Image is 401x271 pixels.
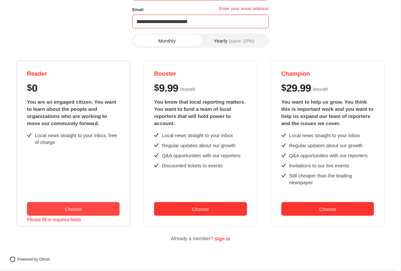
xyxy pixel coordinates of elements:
div: Please fill in required fields [27,216,81,229]
span: $ [154,83,159,93]
div: Still cheaper than the leading newspaper [289,172,374,186]
span: 9.99 [159,83,178,93]
div: Invitations to our live events [289,162,349,169]
div: You are an engaged citizen. You want to learn about the people and organizations who are working ... [27,98,120,127]
div: Q&A opportunities with our reporters [162,152,240,159]
h4: Champion [281,70,374,78]
button: Yearly(save 10%) [200,35,267,46]
span: $ [27,83,32,93]
div: Q&A opportunities with our reporters [289,152,368,159]
button: Choose [27,202,120,216]
span: (save 10%) [229,38,254,43]
div: You know that local reporting matters. You want to fund a team of local reporters that will hold ... [154,98,247,127]
button: Choose [154,202,247,216]
span: 0 [32,83,37,93]
span: 29.99 [286,83,311,93]
input: Email [132,15,269,28]
div: Regular updates about our growth [289,142,363,149]
p: Enter your email address [219,6,269,15]
div: Local news straight to your inbox [162,132,233,139]
div: Already a member? [171,234,213,243]
span: / month [180,85,196,93]
a: Powered by Ghost [8,255,55,264]
button: Monthly [134,35,200,46]
div: Discounted tickets to events [162,162,223,169]
button: Choose [281,202,374,216]
div: Regular updates about our growth [162,142,236,149]
span: / month [313,85,328,93]
span: $ [281,83,286,93]
div: Local news straight to your inbox, free of charge [35,132,120,146]
div: Local news straight to your inbox [289,132,360,139]
h4: Booster [154,70,247,78]
span: Sign in [214,237,230,242]
label: Email [132,6,144,14]
div: You want to help us grow. You think this is important work and you want to help us expand our tea... [281,98,374,127]
button: Sign in [214,234,230,243]
h4: Reader [27,70,120,78]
